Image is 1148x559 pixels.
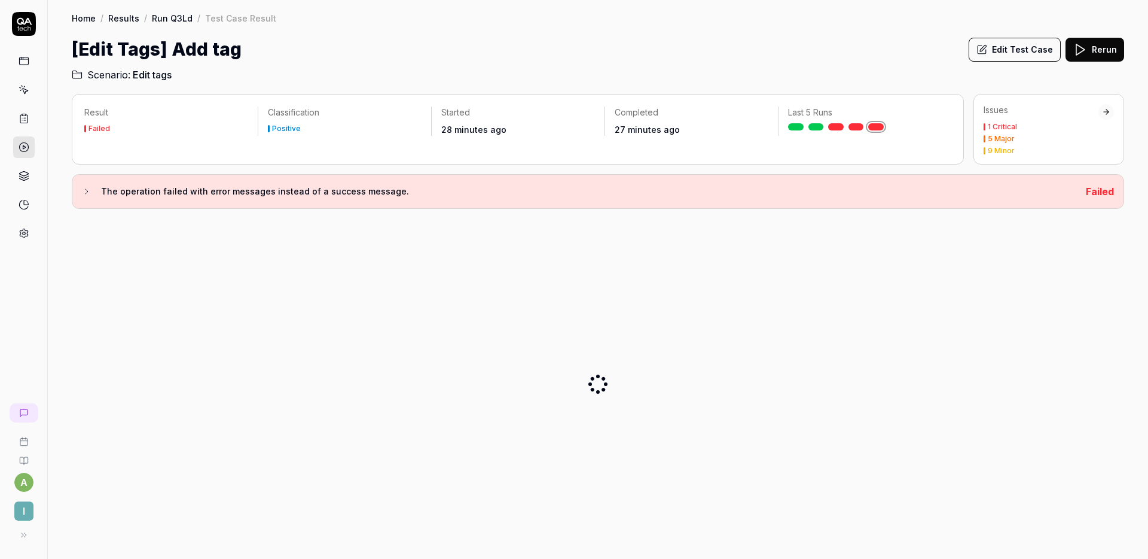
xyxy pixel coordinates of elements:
div: Issues [984,104,1098,116]
a: Run Q3Ld [152,12,193,24]
h1: [Edit Tags] Add tag [72,36,242,63]
time: 28 minutes ago [441,124,506,135]
span: Scenario: [85,68,130,82]
div: Failed [88,125,110,132]
h3: The operation failed with error messages instead of a success message. [101,184,1076,199]
button: The operation failed with error messages instead of a success message. [82,184,1076,199]
div: 1 Critical [988,123,1017,130]
div: / [144,12,147,24]
a: Book a call with us [5,427,42,446]
div: Positive [272,125,301,132]
p: Classification [268,107,422,119]
div: 5 Major [988,135,1015,142]
button: Edit Test Case [969,38,1061,62]
button: Rerun [1065,38,1124,62]
p: Completed [615,107,768,119]
a: Results [108,12,139,24]
a: Documentation [5,446,42,466]
button: I [5,492,42,523]
div: / [100,12,103,24]
p: Started [441,107,595,119]
span: Edit tags [133,68,172,82]
p: Last 5 Runs [788,107,942,119]
div: 9 Minor [988,147,1015,154]
span: I [14,502,33,521]
a: Home [72,12,96,24]
time: 27 minutes ago [615,124,680,135]
p: Result [84,107,248,119]
span: Failed [1086,186,1114,198]
a: New conversation [10,403,38,423]
button: a [14,473,33,492]
a: Scenario:Edit tags [72,68,172,82]
div: Test Case Result [205,12,276,24]
div: / [197,12,200,24]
